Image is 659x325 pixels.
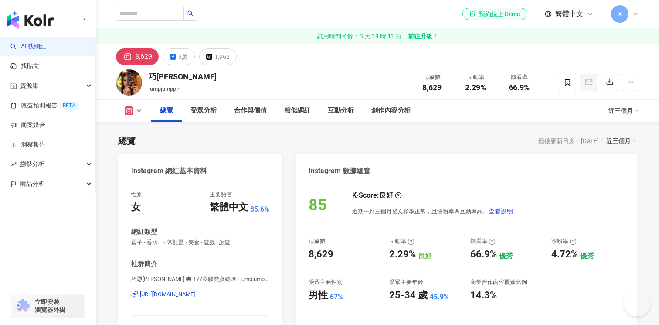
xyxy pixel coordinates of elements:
div: 觀看率 [503,73,536,82]
a: 找貼文 [10,62,39,71]
div: 8,629 [135,51,152,63]
div: 互動率 [389,237,414,245]
div: 預約線上 Demo [469,10,520,18]
div: 社群簡介 [131,260,157,269]
span: 競品分析 [20,174,44,194]
div: 漲粉率 [551,237,577,245]
img: KOL Avatar [116,69,142,96]
div: 互動率 [459,73,492,82]
div: 良好 [379,191,393,200]
div: 巧[PERSON_NAME] [149,71,217,82]
div: 近三個月 [606,135,637,147]
span: 趨勢分析 [20,154,44,174]
span: 2.29% [465,83,486,92]
div: 女 [131,201,141,214]
div: 3萬 [178,51,188,63]
div: Instagram 網紅基本資料 [131,166,207,176]
div: 觀看率 [470,237,496,245]
a: chrome extension立即安裝 瀏覽器外掛 [11,294,85,318]
span: jumpjumppin [149,86,180,92]
div: 合作與價值 [234,106,267,116]
div: 追蹤數 [415,73,448,82]
div: 追蹤數 [309,237,326,245]
div: 互動分析 [328,106,354,116]
div: 主要語言 [210,191,232,198]
div: 66.9% [470,248,497,261]
a: 效益預測報告BETA [10,101,79,110]
iframe: Help Scout Beacon - Open [624,290,650,316]
div: 男性 [309,289,328,302]
div: 網紅類型 [131,227,157,236]
a: 預約線上 Demo [462,8,527,20]
a: searchAI 找網紅 [10,42,46,51]
div: 4.72% [551,248,578,261]
span: search [187,10,194,17]
div: 優秀 [580,251,594,261]
div: 最後更新日期：[DATE] [538,137,599,144]
a: [URL][DOMAIN_NAME] [131,291,269,298]
div: 總覽 [160,106,173,116]
button: 查看說明 [488,202,513,220]
div: 14.3% [470,289,497,302]
div: 相似網紅 [284,106,310,116]
div: K-Score : [352,191,402,200]
span: 親子 · 香水 · 日常話題 · 美食 · 遊戲 · 旅遊 [131,239,269,246]
span: 66.9% [509,83,530,92]
div: 良好 [418,251,432,261]
div: 67% [330,292,343,302]
div: 優秀 [499,251,513,261]
div: 受眾主要年齡 [389,278,423,286]
div: 45.9% [430,292,449,302]
div: 2.29% [389,248,416,261]
span: 8,629 [422,83,442,92]
div: 受眾分析 [190,106,217,116]
div: [URL][DOMAIN_NAME] [140,291,195,298]
span: 資源庫 [20,76,38,96]
div: 25-34 歲 [389,289,428,302]
div: 性別 [131,191,143,198]
div: 創作內容分析 [371,106,411,116]
a: 洞察報告 [10,140,45,149]
strong: 前往升級 [408,32,432,41]
span: X [618,9,622,19]
img: logo [7,11,54,29]
a: 商案媒合 [10,121,45,130]
img: chrome extension [14,299,31,313]
span: 繁體中文 [555,9,583,19]
div: Instagram 數據總覽 [309,166,370,176]
div: 總覽 [118,135,136,147]
span: 查看說明 [489,208,513,215]
span: 立即安裝 瀏覽器外掛 [35,298,65,314]
div: 近期一到三個月發文頻率正常，且漲粉率與互動率高。 [352,202,513,220]
div: 商業合作內容覆蓋比例 [470,278,527,286]
button: 1,962 [199,48,237,65]
span: 巧恩[PERSON_NAME] ☻ 177長腿雙寶媽咪 | jumpjumppin [131,275,269,283]
button: 3萬 [163,48,195,65]
div: 受眾主要性別 [309,278,343,286]
div: 8,629 [309,248,333,261]
span: rise [10,161,17,168]
div: 繁體中文 [210,201,248,214]
button: 8,629 [116,48,159,65]
a: 試用時間尚餘：3 天 19 時 11 分，前往升級！ [96,28,659,44]
div: 近三個月 [608,104,639,118]
span: 85.6% [250,205,269,214]
div: 85 [309,196,327,214]
div: 1,962 [214,51,230,63]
